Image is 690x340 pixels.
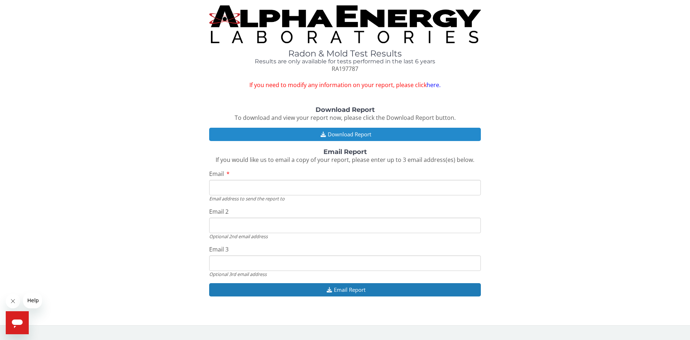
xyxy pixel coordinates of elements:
span: If you need to modify any information on your report, please click [209,81,481,89]
span: Email 2 [209,208,229,216]
span: If you would like us to email a copy of your report, please enter up to 3 email address(es) below. [216,156,474,164]
iframe: Button to launch messaging window [6,311,29,334]
div: Email address to send the report to [209,195,481,202]
a: here. [427,81,441,89]
button: Download Report [209,128,481,141]
span: Email 3 [209,245,229,253]
h4: Results are only available for tests performed in the last 6 years [209,58,481,65]
h1: Radon & Mold Test Results [209,49,481,58]
div: Optional 2nd email address [209,233,481,240]
iframe: Message from company [23,293,42,308]
span: Email [209,170,224,178]
span: To download and view your report now, please click the Download Report button. [235,114,456,122]
strong: Download Report [316,106,375,114]
button: Email Report [209,283,481,296]
img: TightCrop.jpg [209,5,481,43]
iframe: Close message [6,294,20,308]
div: Optional 3rd email address [209,271,481,277]
strong: Email Report [323,148,367,156]
span: RA197787 [332,65,358,73]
